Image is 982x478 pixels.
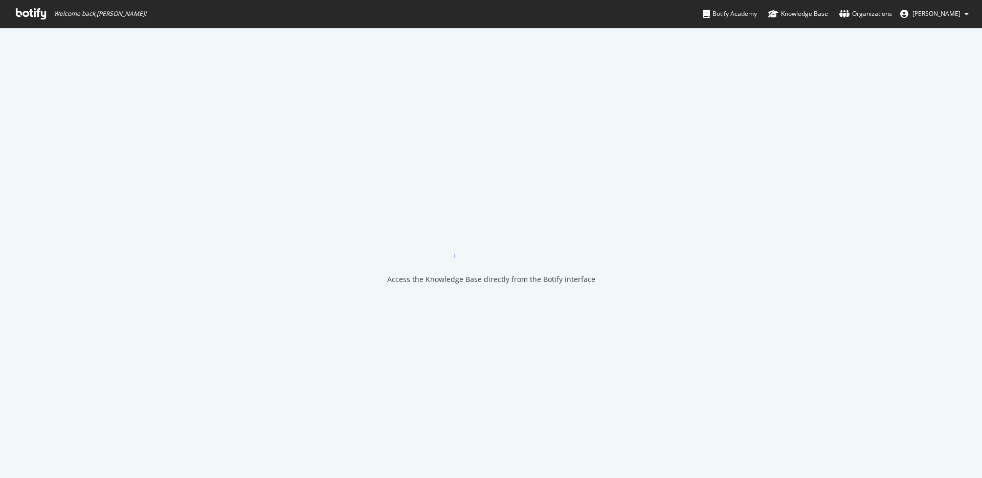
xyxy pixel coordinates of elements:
div: Access the Knowledge Base directly from the Botify interface [387,274,595,285]
div: animation [454,221,528,258]
span: Welcome back, [PERSON_NAME] ! [54,10,146,18]
span: Noah Turner [912,9,961,18]
div: Botify Academy [703,9,757,19]
div: Knowledge Base [768,9,828,19]
button: [PERSON_NAME] [892,6,977,22]
div: Organizations [839,9,892,19]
